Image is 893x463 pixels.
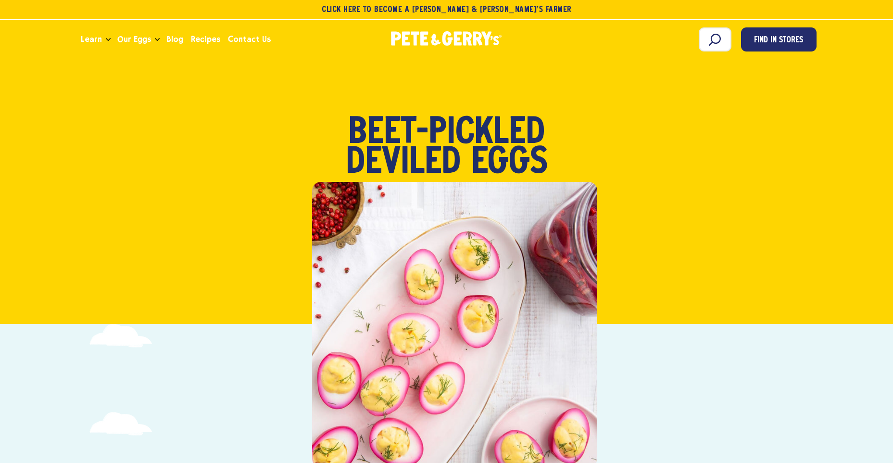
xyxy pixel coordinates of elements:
a: Blog [163,26,187,52]
button: Open the dropdown menu for Learn [106,38,111,41]
button: Open the dropdown menu for Our Eggs [155,38,160,41]
a: Find in Stores [741,27,817,51]
span: Beet-Pickled [348,118,545,148]
span: Eggs [471,148,548,178]
span: Contact Us [228,33,271,45]
span: Find in Stores [754,34,803,47]
span: Recipes [191,33,220,45]
a: Our Eggs [113,26,155,52]
span: Blog [166,33,183,45]
span: Learn [81,33,102,45]
input: Search [699,27,731,51]
span: Deviled [346,148,461,178]
a: Contact Us [224,26,275,52]
a: Learn [77,26,106,52]
a: Recipes [187,26,224,52]
span: Our Eggs [117,33,151,45]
